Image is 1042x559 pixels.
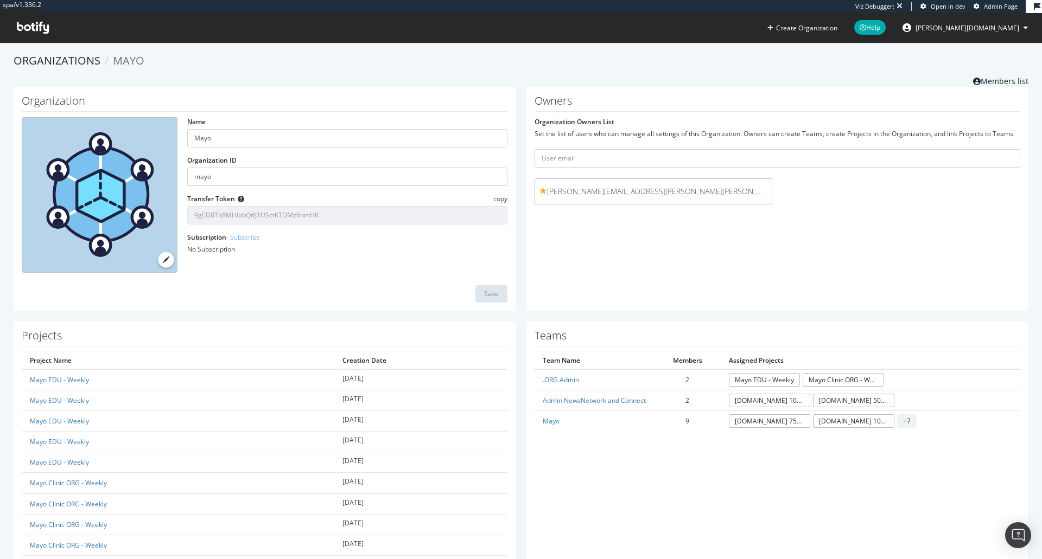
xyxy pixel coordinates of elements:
[484,289,499,298] div: Save
[334,473,507,493] td: [DATE]
[1005,522,1031,548] div: Open Intercom Messenger
[334,452,507,473] td: [DATE]
[187,168,507,186] input: Organization ID
[721,352,1020,369] th: Assigned Projects
[30,375,89,384] a: Mayo EDU - Weekly
[113,53,144,68] span: Mayo
[30,478,107,487] a: Mayo Clinic ORG - Weekly
[974,2,1018,11] a: Admin Page
[767,23,838,33] button: Create Organization
[803,373,884,387] a: Mayo Clinic ORG - Weekly
[30,396,89,405] a: Mayo EDU - Weekly
[984,2,1018,10] span: Admin Page
[920,2,965,11] a: Open in dev
[226,233,260,242] a: - Subscribe
[14,53,1028,69] ol: breadcrumbs
[187,233,260,242] label: Subscription
[187,194,235,203] label: Transfer Token
[334,352,507,369] th: Creation Date
[334,369,507,390] td: [DATE]
[813,414,894,428] a: [DOMAIN_NAME] 100K Weekly
[187,117,206,126] label: Name
[334,410,507,431] td: [DATE]
[535,129,1020,138] div: Set the list of users who can manage all settings of this Organization. Owners can create Teams, ...
[493,194,507,203] span: copy
[654,369,721,390] td: 2
[14,53,100,68] a: Organizations
[475,285,507,303] button: Save
[654,352,721,369] th: Members
[334,514,507,535] td: [DATE]
[22,95,507,112] h1: Organization
[535,117,614,126] label: Organization Owners List
[854,20,886,35] span: Help
[654,390,721,410] td: 2
[334,535,507,555] td: [DATE]
[543,396,646,405] a: Admin NewsNetwork and Connect
[187,245,507,254] div: No Subscription
[654,410,721,431] td: 9
[535,352,654,369] th: Team Name
[539,186,767,197] span: [PERSON_NAME][EMAIL_ADDRESS][PERSON_NAME][PERSON_NAME][DOMAIN_NAME]
[334,493,507,514] td: [DATE]
[535,149,1020,168] input: User email
[30,437,89,446] a: Mayo EDU - Weekly
[334,432,507,452] td: [DATE]
[813,394,894,407] a: [DOMAIN_NAME] 50K Weekly (JS)
[535,330,1020,346] h1: Teams
[187,156,237,165] label: Organization ID
[897,414,917,428] span: + 7
[894,19,1037,36] button: [PERSON_NAME][DOMAIN_NAME]
[30,416,89,426] a: Mayo EDU - Weekly
[543,416,560,426] a: Mayo
[916,23,1019,33] span: jenny.ren
[30,499,107,509] a: Mayo Clinic ORG - Weekly
[22,330,507,346] h1: Projects
[30,520,107,529] a: Mayo Clinic ORG - Weekly
[855,2,894,11] div: Viz Debugger:
[729,373,800,387] a: Mayo EDU - Weekly
[543,375,579,384] a: .ORG Admin
[729,414,810,428] a: [DOMAIN_NAME] 75K Weekly
[30,458,89,467] a: Mayo EDU - Weekly
[22,352,334,369] th: Project Name
[30,541,107,550] a: Mayo Clinic ORG - Weekly
[535,95,1020,112] h1: Owners
[729,394,810,407] a: [DOMAIN_NAME] 100K Weekly
[973,73,1028,87] a: Members list
[187,129,507,147] input: name
[931,2,965,10] span: Open in dev
[334,390,507,410] td: [DATE]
